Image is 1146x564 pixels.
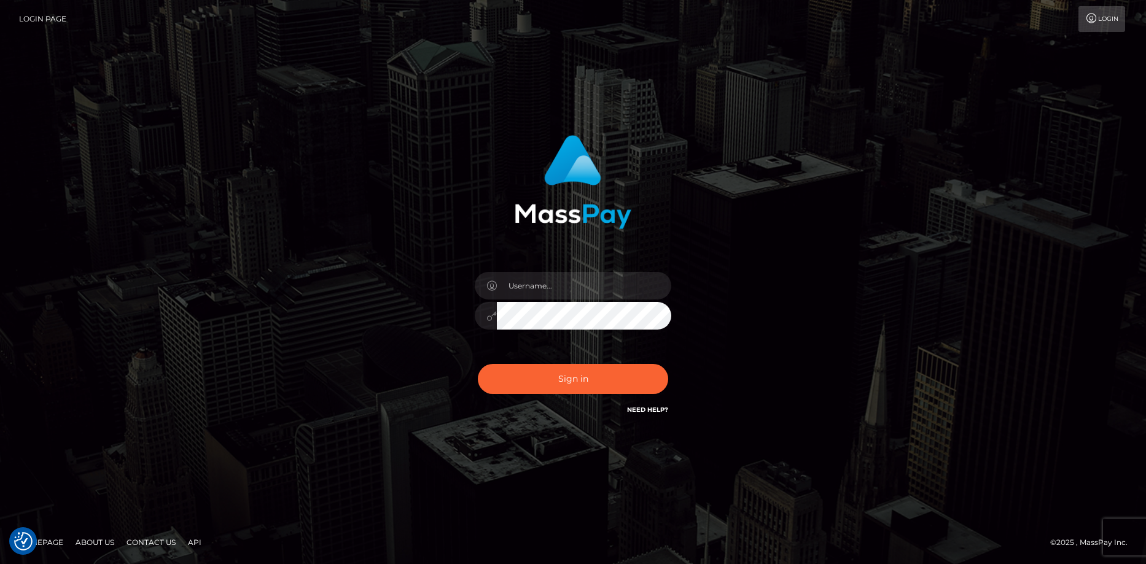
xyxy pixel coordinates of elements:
[478,364,668,394] button: Sign in
[14,532,33,550] button: Consent Preferences
[14,532,33,550] img: Revisit consent button
[1078,6,1125,32] a: Login
[183,533,206,552] a: API
[515,135,631,229] img: MassPay Login
[627,406,668,414] a: Need Help?
[497,272,671,299] input: Username...
[1050,536,1137,549] div: © 2025 , MassPay Inc.
[122,533,181,552] a: Contact Us
[19,6,66,32] a: Login Page
[14,533,68,552] a: Homepage
[71,533,119,552] a: About Us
